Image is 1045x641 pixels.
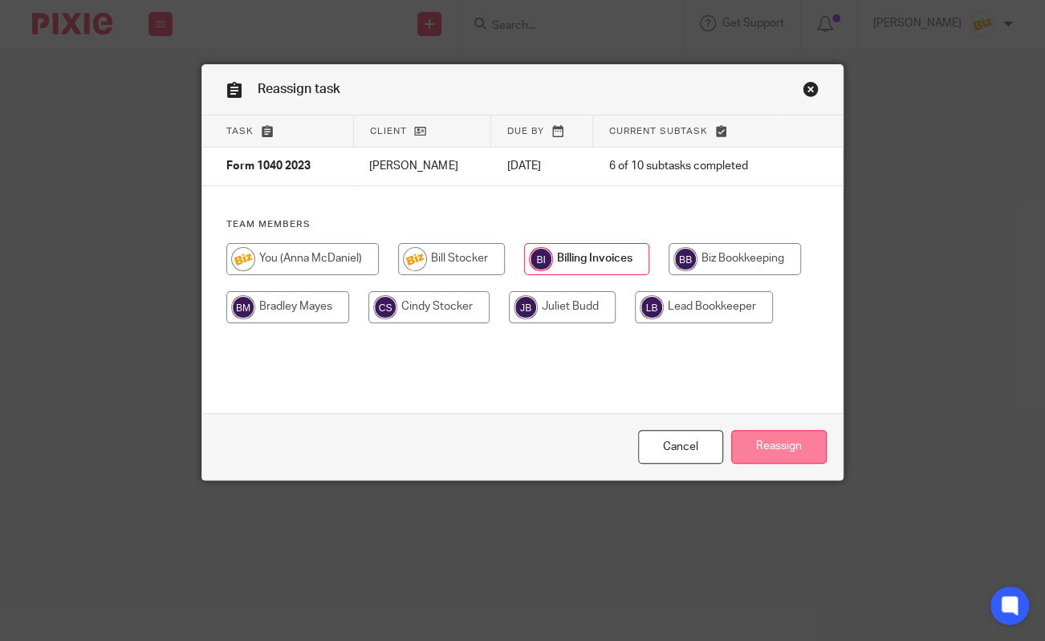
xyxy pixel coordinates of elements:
[370,127,407,136] span: Client
[507,127,544,136] span: Due by
[226,161,311,172] span: Form 1040 2023
[803,81,819,103] a: Close this dialog window
[731,430,827,465] input: Reassign
[638,430,723,465] a: Close this dialog window
[226,218,819,231] h4: Team members
[609,127,708,136] span: Current subtask
[258,83,340,95] span: Reassign task
[592,148,787,186] td: 6 of 10 subtasks completed
[226,127,254,136] span: Task
[507,158,577,174] p: [DATE]
[369,158,474,174] p: [PERSON_NAME]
